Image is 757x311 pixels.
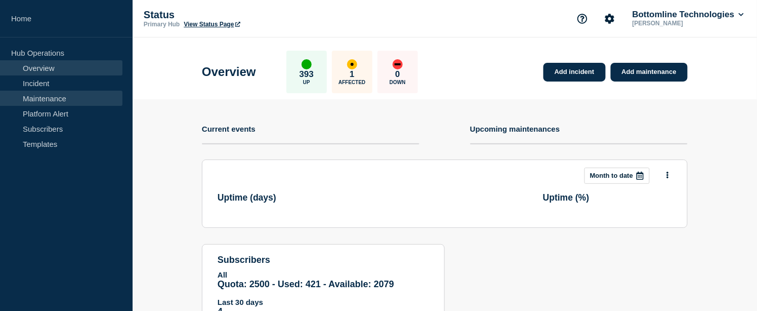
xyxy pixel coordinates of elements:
[218,298,429,306] p: Last 30 days
[611,63,688,82] a: Add maintenance
[302,59,312,69] div: up
[584,168,650,184] button: Month to date
[630,10,746,20] button: Bottomline Technologies
[590,172,633,179] p: Month to date
[202,125,256,133] h4: Current events
[202,65,256,79] h1: Overview
[350,69,354,80] p: 1
[395,69,400,80] p: 0
[184,21,240,28] a: View Status Page
[572,8,593,29] button: Support
[630,20,736,27] p: [PERSON_NAME]
[470,125,560,133] h4: Upcoming maintenances
[390,80,406,85] p: Down
[347,59,357,69] div: affected
[599,8,620,29] button: Account settings
[218,255,429,265] h4: subscribers
[144,9,346,21] p: Status
[303,80,310,85] p: Up
[218,270,429,279] p: All
[393,59,403,69] div: down
[218,279,394,289] span: Quota: 2500 - Used: 421 - Available: 2079
[144,21,180,28] p: Primary Hub
[543,192,590,203] h3: Uptime ( % )
[300,69,314,80] p: 393
[218,192,276,203] h3: Uptime ( days )
[339,80,365,85] p: Affected
[543,63,606,82] a: Add incident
